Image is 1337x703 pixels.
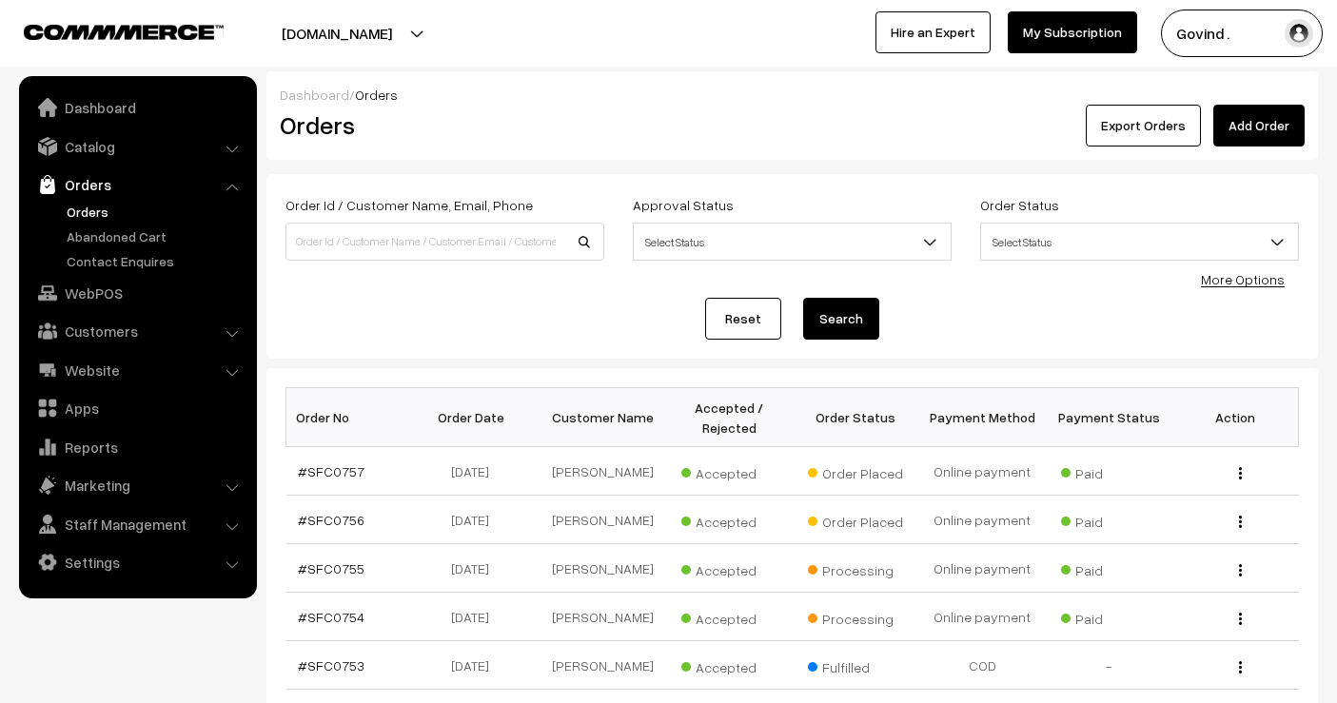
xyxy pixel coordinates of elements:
[803,298,879,340] button: Search
[540,447,666,496] td: [PERSON_NAME]
[808,604,903,629] span: Processing
[1161,10,1323,57] button: Govind .
[633,223,952,261] span: Select Status
[298,463,364,479] a: #SFC0757
[62,202,250,222] a: Orders
[280,110,602,140] h2: Orders
[298,512,364,528] a: #SFC0756
[919,544,1046,593] td: Online payment
[298,609,364,625] a: #SFC0754
[1239,516,1242,528] img: Menu
[280,85,1305,105] div: /
[24,507,250,541] a: Staff Management
[919,641,1046,690] td: COD
[634,225,951,259] span: Select Status
[285,223,604,261] input: Order Id / Customer Name / Customer Email / Customer Phone
[24,314,250,348] a: Customers
[1239,613,1242,625] img: Menu
[1239,467,1242,479] img: Menu
[1061,604,1156,629] span: Paid
[1061,459,1156,483] span: Paid
[919,496,1046,544] td: Online payment
[24,391,250,425] a: Apps
[62,226,250,246] a: Abandoned Cart
[1061,507,1156,532] span: Paid
[413,447,540,496] td: [DATE]
[681,507,777,532] span: Accepted
[1239,564,1242,576] img: Menu
[633,195,734,215] label: Approval Status
[24,353,250,387] a: Website
[24,19,190,42] a: COMMMERCE
[1213,105,1305,146] a: Add Order
[1285,19,1313,48] img: user
[808,507,903,532] span: Order Placed
[413,544,540,593] td: [DATE]
[981,225,1298,259] span: Select Status
[24,25,224,39] img: COMMMERCE
[681,556,777,580] span: Accepted
[980,223,1299,261] span: Select Status
[24,90,250,125] a: Dashboard
[681,459,777,483] span: Accepted
[1086,105,1201,146] button: Export Orders
[919,593,1046,641] td: Online payment
[285,195,533,215] label: Order Id / Customer Name, Email, Phone
[808,556,903,580] span: Processing
[62,251,250,271] a: Contact Enquires
[298,657,364,674] a: #SFC0753
[540,593,666,641] td: [PERSON_NAME]
[980,195,1059,215] label: Order Status
[24,430,250,464] a: Reports
[298,560,364,576] a: #SFC0755
[1008,11,1137,53] a: My Subscription
[540,641,666,690] td: [PERSON_NAME]
[540,388,666,447] th: Customer Name
[24,545,250,579] a: Settings
[1046,641,1172,690] td: -
[666,388,793,447] th: Accepted / Rejected
[24,468,250,502] a: Marketing
[413,388,540,447] th: Order Date
[681,653,777,677] span: Accepted
[413,496,540,544] td: [DATE]
[413,641,540,690] td: [DATE]
[1046,388,1172,447] th: Payment Status
[24,276,250,310] a: WebPOS
[215,10,459,57] button: [DOMAIN_NAME]
[1201,271,1285,287] a: More Options
[413,593,540,641] td: [DATE]
[24,167,250,202] a: Orders
[1172,388,1299,447] th: Action
[1061,556,1156,580] span: Paid
[705,298,781,340] a: Reset
[793,388,919,447] th: Order Status
[24,129,250,164] a: Catalog
[808,653,903,677] span: Fulfilled
[875,11,991,53] a: Hire an Expert
[540,496,666,544] td: [PERSON_NAME]
[1239,661,1242,674] img: Menu
[540,544,666,593] td: [PERSON_NAME]
[681,604,777,629] span: Accepted
[286,388,413,447] th: Order No
[919,388,1046,447] th: Payment Method
[919,447,1046,496] td: Online payment
[355,87,398,103] span: Orders
[280,87,349,103] a: Dashboard
[808,459,903,483] span: Order Placed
